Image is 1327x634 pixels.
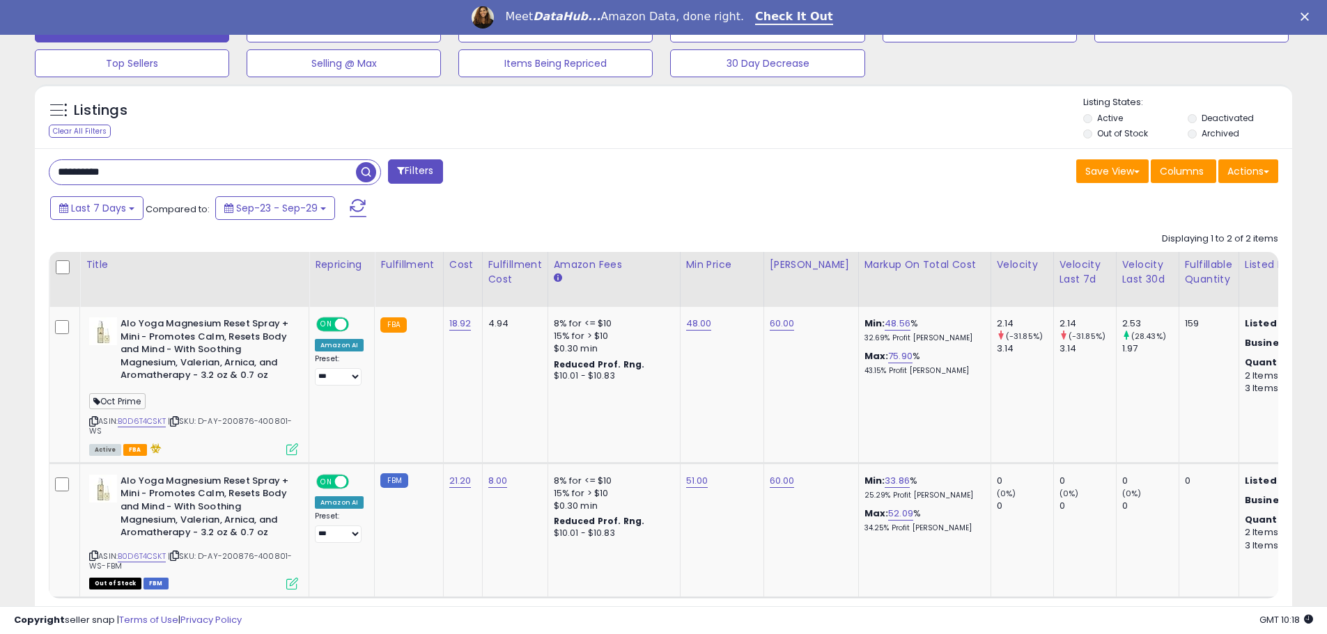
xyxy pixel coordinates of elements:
[215,196,335,220] button: Sep-23 - Sep-29
[1151,159,1216,183] button: Columns
[997,257,1048,272] div: Velocity
[770,257,853,272] div: [PERSON_NAME]
[1245,336,1321,349] b: Business Price:
[1185,257,1233,287] div: Fulfillable Quantity
[35,49,229,77] button: Top Sellers
[1122,475,1179,487] div: 0
[554,317,669,330] div: 8% for <= $10
[380,473,408,488] small: FBM
[315,354,364,386] div: Preset:
[1060,257,1110,287] div: Velocity Last 7d
[472,6,494,29] img: Profile image for Georgie
[89,475,117,502] img: 31UVrivyUsL._SL40_.jpg
[89,475,298,588] div: ASIN:
[1245,493,1321,507] b: Business Price:
[1131,331,1166,342] small: (28.43%)
[864,317,885,330] b: Min:
[864,475,980,500] div: %
[554,370,669,382] div: $10.01 - $10.83
[864,366,980,376] p: 43.15% Profit [PERSON_NAME]
[864,507,889,520] b: Max:
[488,474,508,488] a: 8.00
[997,500,1053,512] div: 0
[388,159,442,184] button: Filters
[89,317,298,454] div: ASIN:
[554,342,669,355] div: $0.30 min
[864,349,889,363] b: Max:
[119,613,178,626] a: Terms of Use
[1259,613,1313,626] span: 2025-10-7 10:18 GMT
[318,475,335,487] span: ON
[1185,475,1228,487] div: 0
[670,49,864,77] button: 30 Day Decrease
[864,474,885,487] b: Min:
[71,201,126,215] span: Last 7 Days
[180,613,242,626] a: Privacy Policy
[864,333,980,343] p: 32.69% Profit [PERSON_NAME]
[864,317,980,343] div: %
[121,475,290,543] b: Alo Yoga Magnesium Reset Spray + Mini - Promotes Calm, Resets Body and Mind - With Soothing Magne...
[380,317,406,333] small: FBA
[50,196,143,220] button: Last 7 Days
[123,444,147,456] span: FBA
[885,317,910,331] a: 48.56
[997,475,1053,487] div: 0
[89,444,121,456] span: All listings currently available for purchase on Amazon
[315,257,368,272] div: Repricing
[1185,317,1228,330] div: 159
[1060,342,1116,355] div: 3.14
[1160,164,1204,178] span: Columns
[1083,96,1292,109] p: Listing States:
[1006,331,1043,342] small: (-31.85%)
[488,317,537,330] div: 4.94
[864,523,980,533] p: 34.25% Profit [PERSON_NAME]
[1122,342,1179,355] div: 1.97
[147,443,162,453] i: hazardous material
[14,613,65,626] strong: Copyright
[89,550,292,571] span: | SKU: D-AY-200876-400801-WS-FBM
[347,475,369,487] span: OFF
[1097,127,1148,139] label: Out of Stock
[888,507,913,521] a: 52.09
[458,49,653,77] button: Items Being Repriced
[1122,488,1142,499] small: (0%)
[686,474,708,488] a: 51.00
[1245,317,1308,330] b: Listed Price:
[533,10,600,23] i: DataHub...
[315,512,364,543] div: Preset:
[864,257,985,272] div: Markup on Total Cost
[236,201,318,215] span: Sep-23 - Sep-29
[1122,257,1173,287] div: Velocity Last 30d
[1202,112,1254,124] label: Deactivated
[554,330,669,342] div: 15% for > $10
[1301,13,1314,21] div: Close
[1202,127,1239,139] label: Archived
[1218,159,1278,183] button: Actions
[1069,331,1105,342] small: (-31.85%)
[1122,500,1179,512] div: 0
[554,500,669,512] div: $0.30 min
[505,10,744,24] div: Meet Amazon Data, done right.
[554,475,669,487] div: 8% for <= $10
[554,257,674,272] div: Amazon Fees
[1060,488,1079,499] small: (0%)
[997,488,1016,499] small: (0%)
[89,415,292,436] span: | SKU: D-AY-200876-400801-WS
[49,125,111,138] div: Clear All Filters
[89,578,141,589] span: All listings that are currently out of stock and unavailable for purchase on Amazon
[449,257,476,272] div: Cost
[74,101,127,120] h5: Listings
[318,319,335,331] span: ON
[1097,112,1123,124] label: Active
[554,358,645,370] b: Reduced Prof. Rng.
[89,393,146,409] span: Oct Prime
[380,257,437,272] div: Fulfillment
[888,349,913,363] a: 75.90
[14,614,242,627] div: seller snap | |
[864,350,980,376] div: %
[864,491,980,500] p: 25.29% Profit [PERSON_NAME]
[1060,317,1116,330] div: 2.14
[315,339,364,351] div: Amazon AI
[143,578,169,589] span: FBM
[686,317,712,331] a: 48.00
